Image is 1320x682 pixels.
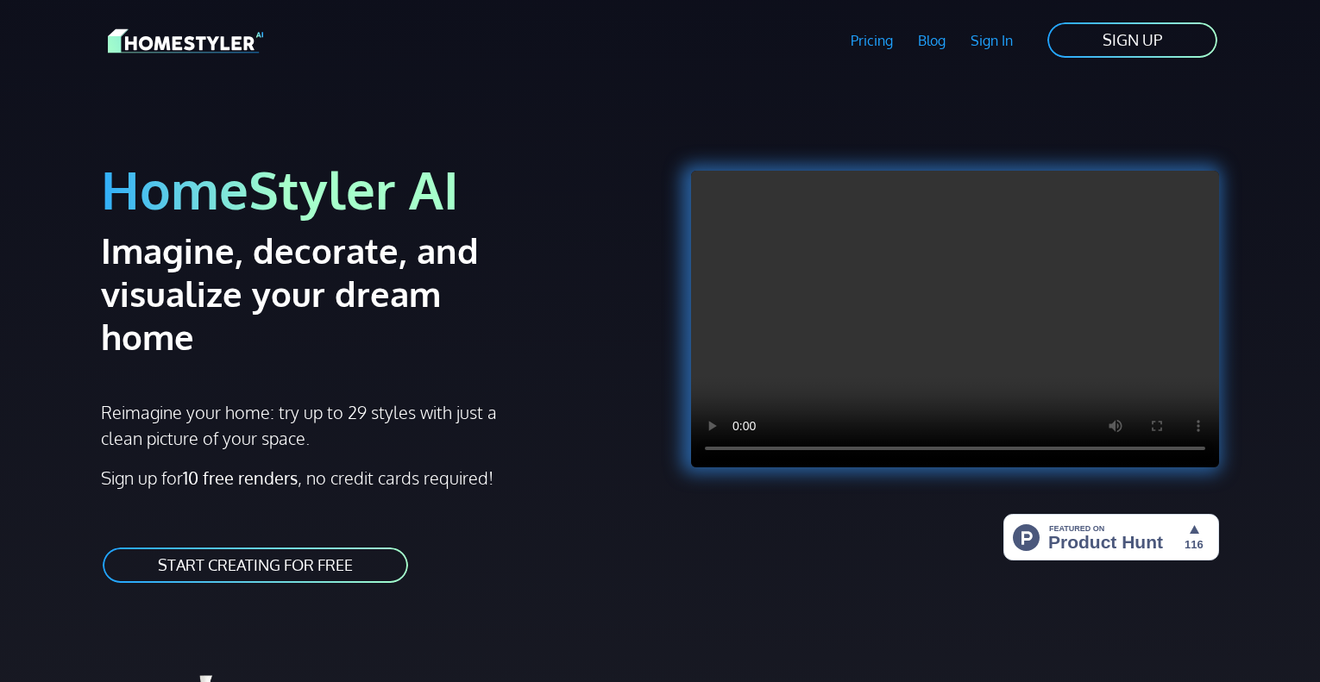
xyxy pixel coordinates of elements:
strong: 10 free renders [183,466,298,489]
a: Pricing [839,21,906,60]
img: HomeStyler AI - Interior Design Made Easy: One Click to Your Dream Home | Product Hunt [1003,514,1219,560]
h2: Imagine, decorate, and visualize your dream home [101,228,540,358]
a: START CREATING FOR FREE [101,546,410,585]
p: Reimagine your home: try up to 29 styles with just a clean picture of your space. [101,399,512,451]
a: SIGN UP [1046,21,1219,59]
img: HomeStyler AI logo [108,26,263,56]
p: Sign up for , no credit cards required! [101,465,650,491]
h1: HomeStyler AI [101,157,650,222]
a: Blog [905,21,958,60]
a: Sign In [958,21,1025,60]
